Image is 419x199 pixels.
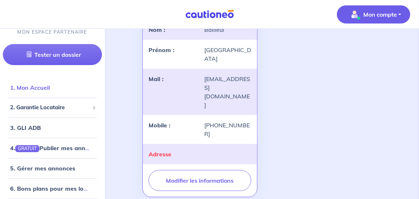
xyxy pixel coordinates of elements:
[349,9,360,20] img: illu_account_valid_menu.svg
[183,10,237,19] img: Cautioneo
[10,124,41,131] a: 3. GLI ADB
[3,120,102,135] div: 3. GLI ADB
[10,84,50,91] a: 1. Mon Accueil
[149,122,170,129] strong: Mobile :
[149,170,252,191] button: Modifier les informations
[149,75,163,82] strong: Mail :
[17,29,87,35] p: MON ESPACE PARTENAIRE
[337,5,410,24] button: illu_account_valid_menu.svgMon compte
[3,44,102,65] a: Tester un dossier
[3,80,102,95] div: 1. Mon Accueil
[149,26,165,33] strong: Nom :
[3,161,102,175] div: 5. Gérer mes annonces
[10,144,102,152] a: 4.GRATUITPublier mes annonces
[149,46,174,54] strong: Prénom :
[149,151,171,158] strong: Adresse
[363,10,397,19] p: Mon compte
[200,25,256,34] div: Bailleul
[10,103,89,112] span: 2. Garantie Locataire
[3,181,102,196] div: 6. Bons plans pour mes locataires
[200,75,256,109] div: [EMAIL_ADDRESS][DOMAIN_NAME]
[3,101,102,115] div: 2. Garantie Locataire
[3,141,102,155] div: 4.GRATUITPublier mes annonces
[200,46,256,63] div: [GEOGRAPHIC_DATA]
[10,185,106,192] a: 6. Bons plans pour mes locataires
[200,121,256,138] div: [PHONE_NUMBER]
[10,165,75,172] a: 5. Gérer mes annonces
